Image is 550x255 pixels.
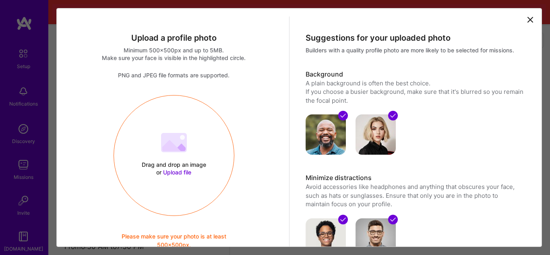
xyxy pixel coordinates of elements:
[65,71,283,79] div: PNG and JPEG file formats are supported.
[163,169,191,176] span: Upload file
[356,114,396,155] img: avatar
[306,174,524,182] h3: Minimize distractions
[107,232,241,249] span: Please make sure your photo is at least 500x500px.
[65,33,283,43] div: Upload a profile photo
[306,79,524,87] div: A plain background is often the best choice.
[306,33,524,43] div: Suggestions for your uploaded photo
[306,87,524,105] div: If you choose a busier background, make sure that it's blurred so you remain the focal point.
[306,70,524,79] h3: Background
[306,114,346,155] img: avatar
[65,54,283,62] div: Make sure your face is visible in the highlighted circle.
[306,182,524,208] p: Avoid accessories like headphones and anything that obscures your face, such as hats or sunglasse...
[306,46,524,54] div: Builders with a quality profile photo are more likely to be selected for missions.
[140,161,208,176] div: Drag and drop an image or
[65,46,283,54] div: Minimum 500x500px and up to 5MB.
